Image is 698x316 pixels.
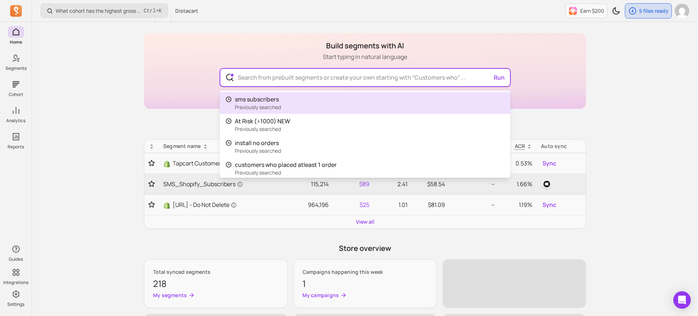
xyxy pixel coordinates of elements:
[235,139,279,147] span: install no orders
[235,147,281,154] span: Previously searched
[232,69,498,86] input: Search from prebuilt segments or create your own starting with “Customers who” ...
[673,291,691,309] div: Open Intercom Messenger
[235,169,281,176] span: Previously searched
[235,117,290,125] span: At Risk (>1000) NEW
[235,95,279,103] span: sms subscribers
[235,104,281,111] span: Previously searched
[235,161,337,169] span: customers who placed atleast 1 order
[235,125,281,132] span: Previously searched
